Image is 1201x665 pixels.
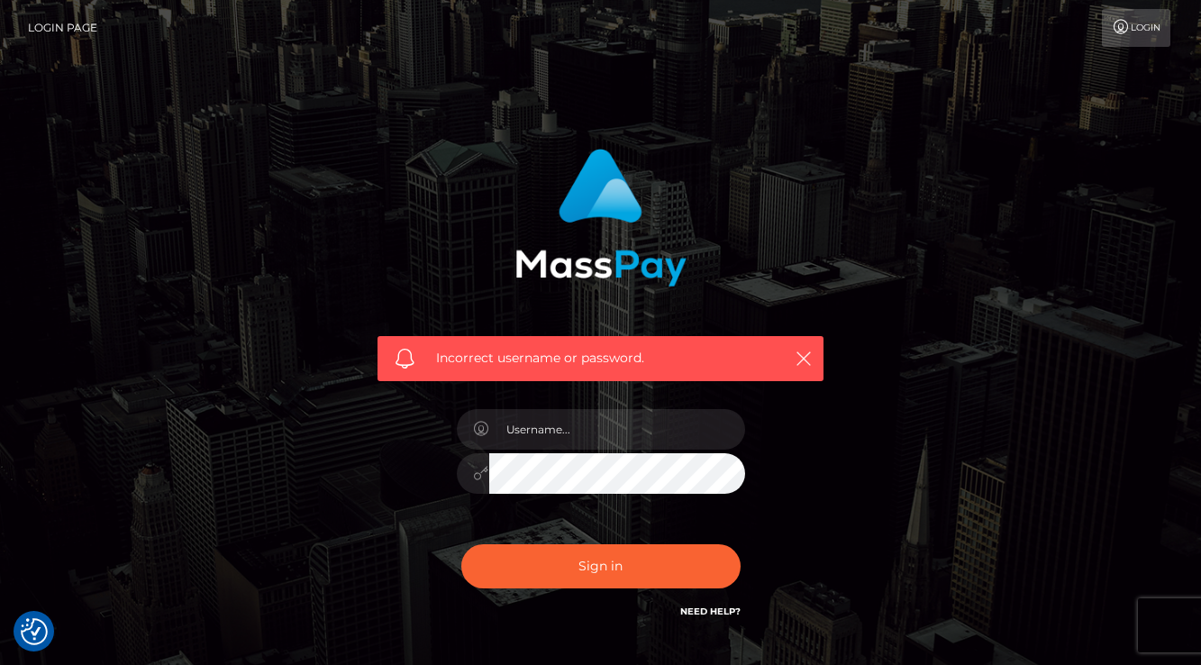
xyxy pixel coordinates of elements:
[461,544,741,588] button: Sign in
[489,409,745,450] input: Username...
[680,606,741,617] a: Need Help?
[1102,9,1170,47] a: Login
[28,9,97,47] a: Login Page
[21,618,48,645] button: Consent Preferences
[515,149,687,287] img: MassPay Login
[21,618,48,645] img: Revisit consent button
[436,349,765,368] span: Incorrect username or password.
